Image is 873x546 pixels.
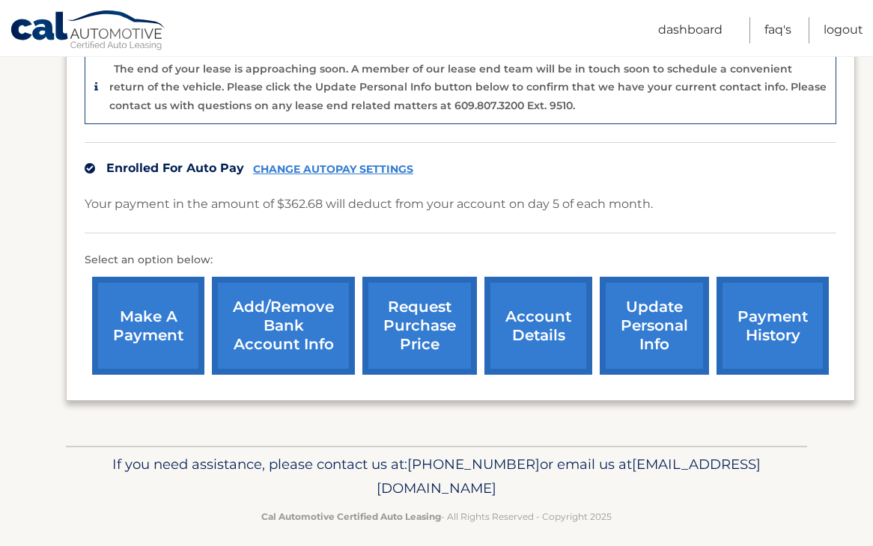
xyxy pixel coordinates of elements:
a: FAQ's [764,17,791,43]
span: [EMAIL_ADDRESS][DOMAIN_NAME] [377,455,761,497]
span: [PHONE_NUMBER] [407,455,540,473]
strong: Cal Automotive Certified Auto Leasing [261,511,441,522]
a: Add/Remove bank account info [212,277,355,375]
p: If you need assistance, please contact us at: or email us at [76,453,797,500]
span: Enrolled For Auto Pay [106,161,244,175]
a: payment history [717,277,829,375]
a: Cal Automotive [10,10,167,53]
a: account details [484,277,592,375]
a: Logout [824,17,863,43]
a: Dashboard [658,17,723,43]
p: Select an option below: [85,251,836,269]
img: check.svg [85,163,95,174]
p: The end of your lease is approaching soon. A member of our lease end team will be in touch soon t... [109,62,827,112]
a: CHANGE AUTOPAY SETTINGS [253,163,413,176]
p: Your payment in the amount of $362.68 will deduct from your account on day 5 of each month. [85,194,653,215]
a: request purchase price [362,277,477,375]
p: - All Rights Reserved - Copyright 2025 [76,509,797,524]
a: update personal info [600,277,709,375]
a: make a payment [92,277,204,375]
